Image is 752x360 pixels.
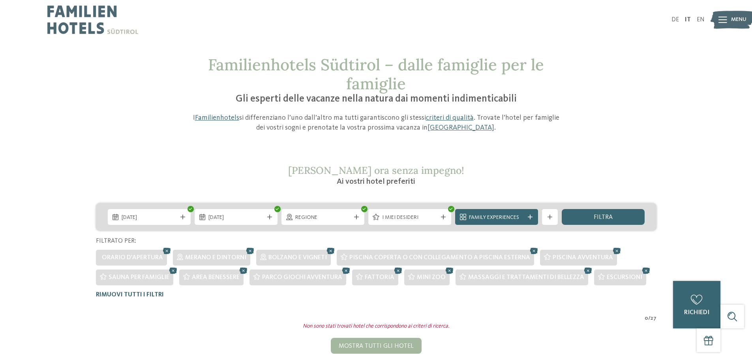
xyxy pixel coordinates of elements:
span: Piscina coperta o con collegamento a piscina esterna [349,254,530,261]
span: Menu [731,16,746,24]
span: Regione [295,214,351,222]
span: Escursioni [607,274,642,281]
span: Rimuovi tutti i filtri [96,292,164,298]
a: DE [671,17,679,23]
a: IT [685,17,691,23]
span: 27 [651,315,656,322]
span: [PERSON_NAME] ora senza impegno! [288,164,464,177]
span: [DATE] [122,214,177,222]
span: 0 [645,315,648,322]
div: Non sono stati trovati hotel che corrispondono ai criteri di ricerca. [90,322,662,330]
span: / [648,315,651,322]
p: I si differenziano l’uno dall’altro ma tutti garantiscono gli stessi . Trovate l’hotel per famigl... [189,113,564,133]
span: Massaggi e trattamenti di bellezza [468,274,584,281]
span: Filtrato per: [96,238,136,244]
span: Merano e dintorni [185,254,246,261]
span: Orario d'apertura [102,254,163,261]
span: Parco giochi avventura [262,274,342,281]
span: Ai vostri hotel preferiti [337,178,415,186]
span: Sauna per famiglie [109,274,169,281]
span: Mini zoo [417,274,446,281]
a: Familienhotels [195,114,239,121]
a: [GEOGRAPHIC_DATA] [428,124,494,131]
span: I miei desideri [382,214,437,222]
div: Mostra tutti gli hotel [331,338,422,354]
span: richiedi [684,309,709,316]
a: EN [697,17,705,23]
a: criteri di qualità [426,114,474,121]
span: Family Experiences [469,214,524,222]
span: [DATE] [208,214,264,222]
span: Gli esperti delle vacanze nella natura dai momenti indimenticabili [236,94,517,104]
span: Area benessere [192,274,240,281]
span: Familienhotels Südtirol – dalle famiglie per le famiglie [208,55,544,94]
span: Bolzano e vigneti [268,254,327,261]
span: Piscina avventura [553,254,613,261]
span: filtra [594,214,613,221]
a: richiedi [673,281,720,328]
span: Fattoria [365,274,394,281]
